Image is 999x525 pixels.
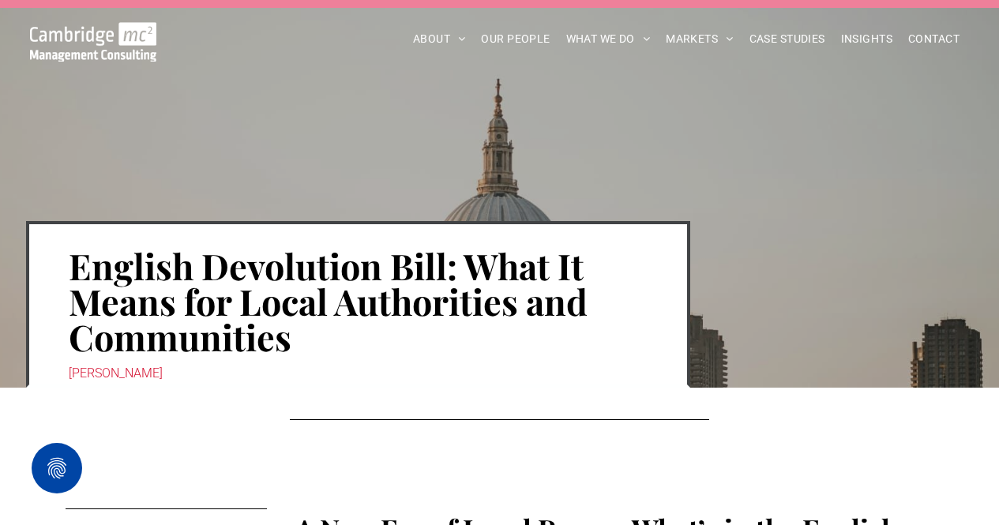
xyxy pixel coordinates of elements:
a: INSIGHTS [833,27,900,51]
a: ABOUT [405,27,474,51]
a: CONTACT [900,27,967,51]
a: Your Business Transformed | Cambridge Management Consulting [30,24,157,41]
img: Go to Homepage [30,22,157,62]
a: MARKETS [658,27,741,51]
a: OUR PEOPLE [473,27,558,51]
a: CASE STUDIES [742,27,833,51]
h1: English Devolution Bill: What It Means for Local Authorities and Communities [69,246,648,356]
a: WHAT WE DO [558,27,659,51]
div: [PERSON_NAME] [69,362,648,384]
